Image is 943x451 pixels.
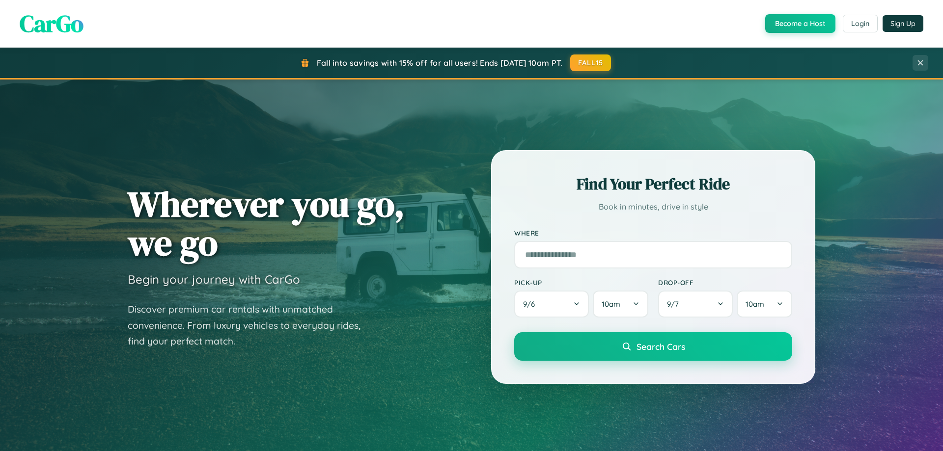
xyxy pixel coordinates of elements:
[514,278,648,287] label: Pick-up
[128,301,373,349] p: Discover premium car rentals with unmatched convenience. From luxury vehicles to everyday rides, ...
[514,200,792,214] p: Book in minutes, drive in style
[570,54,611,71] button: FALL15
[658,278,792,287] label: Drop-off
[128,272,300,287] h3: Begin your journey with CarGo
[746,299,764,309] span: 10am
[593,291,648,318] button: 10am
[20,7,83,40] span: CarGo
[514,332,792,361] button: Search Cars
[843,15,878,32] button: Login
[317,58,563,68] span: Fall into savings with 15% off for all users! Ends [DATE] 10am PT.
[737,291,792,318] button: 10am
[883,15,923,32] button: Sign Up
[765,14,835,33] button: Become a Host
[523,299,540,309] span: 9 / 6
[658,291,733,318] button: 9/7
[602,299,620,309] span: 10am
[667,299,684,309] span: 9 / 7
[637,341,685,352] span: Search Cars
[514,291,589,318] button: 9/6
[514,173,792,195] h2: Find Your Perfect Ride
[514,229,792,237] label: Where
[128,185,405,262] h1: Wherever you go, we go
